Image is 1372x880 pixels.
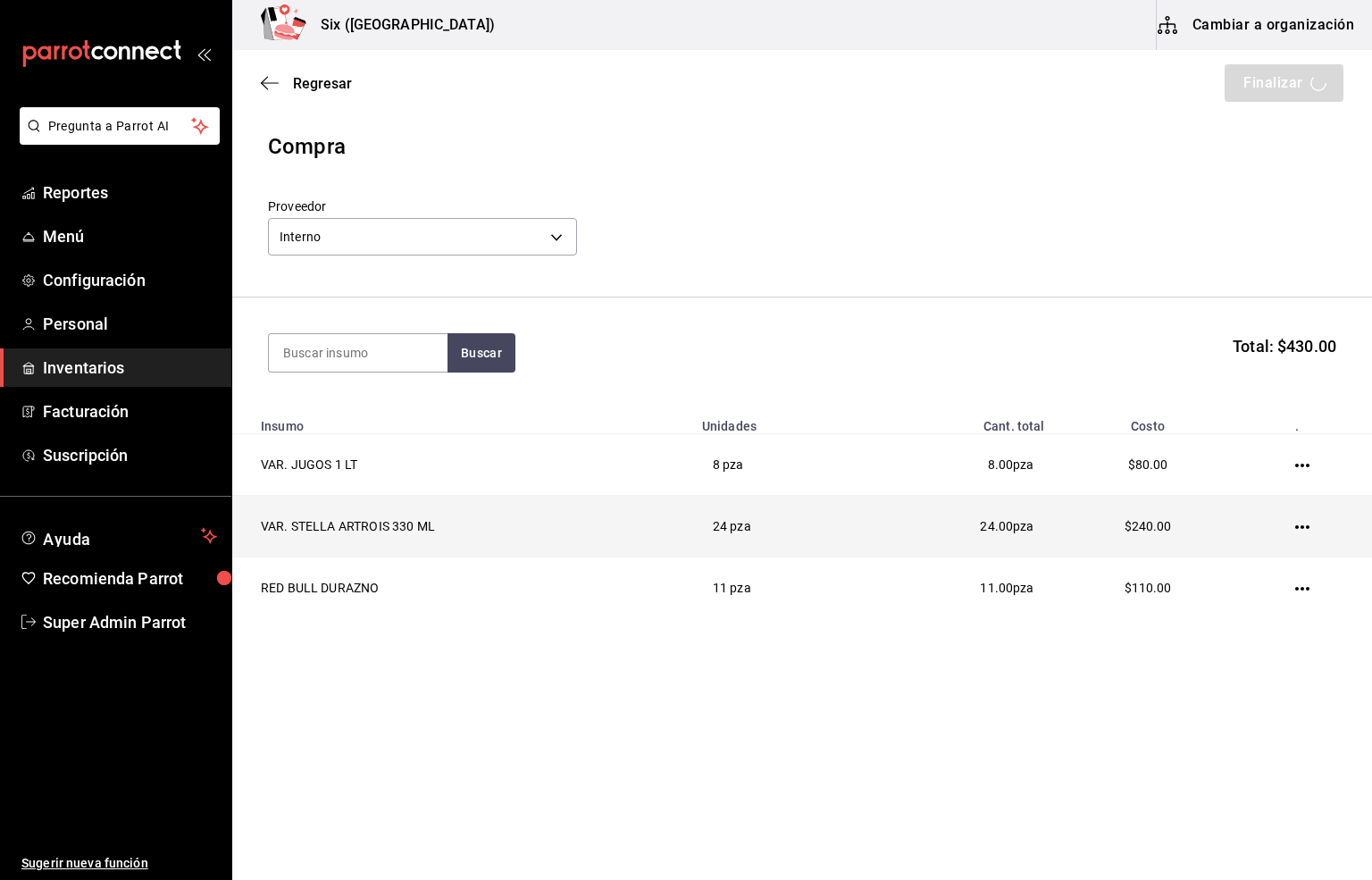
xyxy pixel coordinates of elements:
[268,200,577,213] label: Proveedor
[261,75,352,92] button: Regresar
[43,399,217,423] span: Facturación
[1128,457,1168,472] span: $80.00
[448,333,515,373] button: Buscar
[43,525,194,547] span: Ayuda
[980,581,1013,595] span: 11.00
[268,130,1336,163] div: Compra
[43,566,217,591] span: Recomienda Parrot
[43,180,217,205] span: Reportes
[232,557,691,619] td: RED BULL DURAZNO
[980,519,1013,533] span: 24.00
[293,75,352,92] span: Regresar
[232,434,691,496] td: VAR. JUGOS 1 LT
[1056,408,1241,434] th: Costo
[48,117,192,136] span: Pregunta a Parrot AI
[1125,581,1172,595] span: $110.00
[306,14,495,36] h3: Six ([GEOGRAPHIC_DATA])
[232,496,691,557] td: VAR. STELLA ARTROIS 330 ML
[857,408,1056,434] th: Cant. total
[988,457,1014,472] span: 8.00
[43,610,217,634] span: Super Admin Parrot
[43,312,217,336] span: Personal
[43,268,217,292] span: Configuración
[43,356,217,380] span: Inventarios
[197,46,211,61] button: open_drawer_menu
[857,496,1056,557] td: pza
[13,130,220,148] a: Pregunta a Parrot AI
[43,443,217,467] span: Suscripción
[43,224,217,248] span: Menú
[269,334,448,372] input: Buscar insumo
[691,557,857,619] td: 11 pza
[691,496,857,557] td: 24 pza
[1233,334,1336,358] span: Total: $430.00
[20,107,220,145] button: Pregunta a Parrot AI
[857,557,1056,619] td: pza
[1125,519,1172,533] span: $240.00
[232,408,691,434] th: Insumo
[691,408,857,434] th: Unidades
[691,434,857,496] td: 8 pza
[1241,408,1372,434] th: .
[268,218,577,256] div: Interno
[857,434,1056,496] td: pza
[21,854,217,873] span: Sugerir nueva función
